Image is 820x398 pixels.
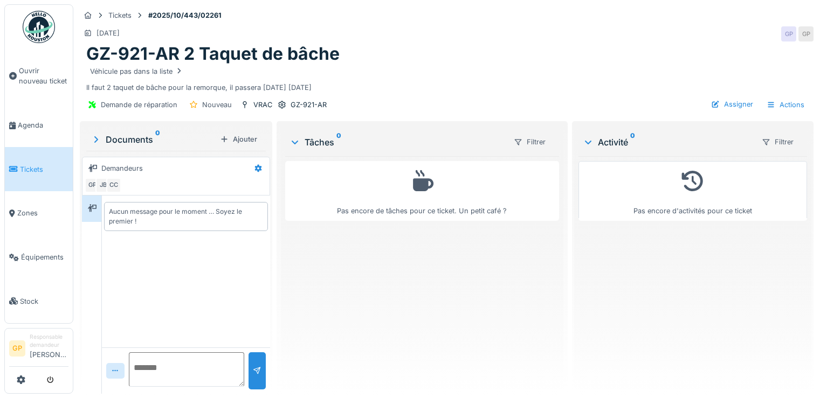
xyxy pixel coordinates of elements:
[155,133,160,146] sup: 0
[86,44,340,64] h1: GZ-921-AR 2 Taquet de bâche
[798,26,814,41] div: GP
[109,207,263,226] div: Aucun message pour le moment … Soyez le premier !
[336,136,341,149] sup: 0
[91,133,216,146] div: Documents
[19,66,68,86] span: Ouvrir nouveau ticket
[90,66,183,76] div: Véhicule pas dans la liste
[5,235,73,280] a: Équipements
[20,164,68,174] span: Tickets
[101,163,143,173] div: Demandeurs
[291,100,327,110] div: GZ-921-AR
[509,134,550,150] div: Filtrer
[30,333,68,350] div: Responsable demandeur
[9,340,25,357] li: GP
[630,136,635,149] sup: 0
[216,132,261,146] div: Ajouter
[707,97,757,111] div: Assigner
[86,65,807,93] div: Il faut 2 taquet de bâche pour la remorque, il passera [DATE] [DATE]
[18,120,68,130] span: Agenda
[290,136,505,149] div: Tâches
[583,136,753,149] div: Activité
[106,178,121,193] div: CC
[202,100,232,110] div: Nouveau
[5,191,73,235] a: Zones
[30,333,68,364] li: [PERSON_NAME]
[95,178,111,193] div: JB
[762,97,809,113] div: Actions
[757,134,798,150] div: Filtrer
[108,10,132,20] div: Tickets
[97,28,120,38] div: [DATE]
[21,252,68,262] span: Équipements
[5,279,73,323] a: Stock
[9,333,68,367] a: GP Responsable demandeur[PERSON_NAME]
[85,178,100,193] div: GP
[585,166,800,216] div: Pas encore d'activités pour ce ticket
[101,100,177,110] div: Demande de réparation
[5,147,73,191] a: Tickets
[253,100,272,110] div: VRAC
[781,26,796,41] div: GP
[292,166,552,216] div: Pas encore de tâches pour ce ticket. Un petit café ?
[5,49,73,103] a: Ouvrir nouveau ticket
[144,10,226,20] strong: #2025/10/443/02261
[23,11,55,43] img: Badge_color-CXgf-gQk.svg
[5,103,73,148] a: Agenda
[20,296,68,306] span: Stock
[17,208,68,218] span: Zones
